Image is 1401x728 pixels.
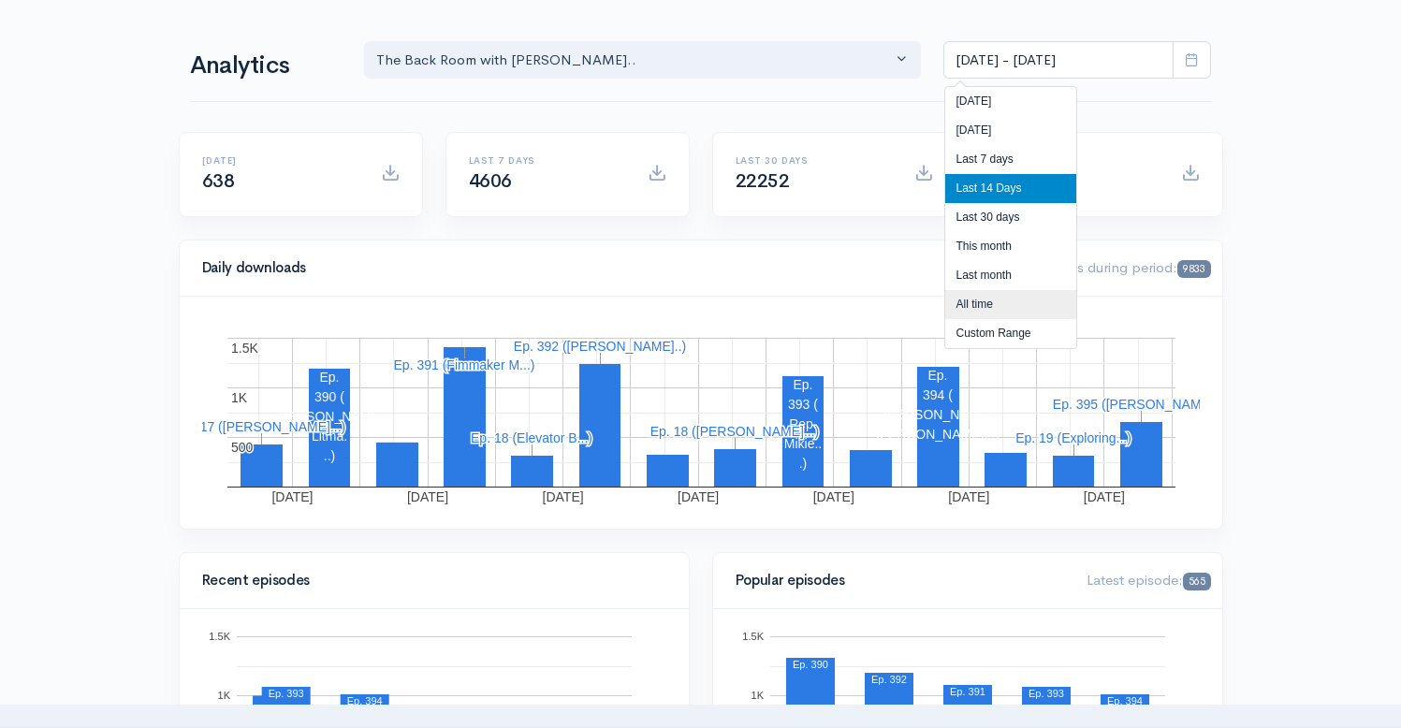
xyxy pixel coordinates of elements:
text: [DATE] [948,489,989,504]
li: Last 30 days [945,203,1076,232]
text: Ep. 391 [950,686,985,697]
span: Latest episode: [1087,571,1210,589]
span: 9833 [1177,260,1210,278]
span: 565 [1183,573,1210,590]
li: This month [945,232,1076,261]
li: [DATE] [945,87,1076,116]
text: Ep. 392 ([PERSON_NAME]..) [513,339,685,354]
h4: Popular episodes [736,573,1065,589]
text: Ep. 18 (Elevator B...) [471,430,592,445]
h1: Analytics [190,52,342,80]
text: [DATE] [406,489,447,504]
li: All time [945,290,1076,319]
text: [DATE] [1083,489,1124,504]
text: 1.5K [231,341,258,356]
text: [PERSON_NAME] [275,409,383,424]
span: 638 [202,169,235,193]
h6: [DATE] [202,155,358,166]
text: [DATE] [542,489,583,504]
text: Ep. [793,377,812,392]
span: 4606 [469,169,512,193]
text: ..) [323,448,334,463]
input: analytics date range selector [943,41,1174,80]
h6: All time [1002,155,1159,166]
button: The Back Room with Andy O... [364,41,922,80]
span: 22252 [736,169,790,193]
text: 500 [231,440,254,455]
h4: Daily downloads [202,260,989,276]
text: 1K [231,390,248,405]
text: Ep. 18 ([PERSON_NAME]...) [649,424,819,439]
text: 1.5K [742,631,764,642]
text: [DATE] [812,489,854,504]
text: .) [798,456,807,471]
text: [PERSON_NAME] [883,407,991,422]
text: Ep. 390 [793,659,828,670]
text: Ep. 395 ([PERSON_NAME]...) [1052,397,1228,412]
text: [DATE] [678,489,719,504]
text: 1K [751,690,764,701]
text: 1.5K [209,631,230,642]
h4: Recent episodes [202,573,655,589]
li: [DATE] [945,116,1076,145]
text: Ep. [927,368,947,383]
text: Ep. 19 (Exploring...) [1015,430,1131,445]
text: Ep. 393 [268,688,303,699]
text: Ep. 17 ([PERSON_NAME]...) [176,419,345,434]
text: Ep. 394 [346,695,382,706]
text: 1K [217,690,230,701]
text: Ep. 392 [871,674,907,685]
text: [DATE] [271,489,313,504]
li: Custom Range [945,319,1076,348]
text: Ep. 393 [1029,688,1064,699]
text: Ep. 394 [1107,695,1143,706]
text: Ep. 391 (Fimmaker M...) [393,357,534,372]
h6: Last 30 days [736,155,892,166]
h6: Last 7 days [469,155,625,166]
span: Downloads during period: [1011,258,1210,276]
div: The Back Room with [PERSON_NAME].. [376,50,893,71]
li: Last 7 days [945,145,1076,174]
text: [PERSON_NAME]...) [876,427,999,442]
li: Last 14 Days [945,174,1076,203]
text: Ep. [319,370,339,385]
li: Last month [945,261,1076,290]
svg: A chart. [202,319,1200,506]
